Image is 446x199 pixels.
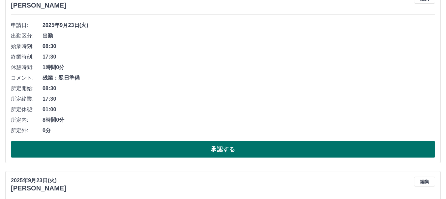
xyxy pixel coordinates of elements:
span: 17:30 [43,53,435,61]
span: 所定開始: [11,85,43,92]
button: 承認する [11,141,435,158]
h3: [PERSON_NAME] [11,185,66,192]
span: 1時間0分 [43,63,435,71]
span: 所定終業: [11,95,43,103]
span: 08:30 [43,42,435,50]
span: 申請日: [11,21,43,29]
p: 2025年9月23日(火) [11,177,66,185]
button: 編集 [414,177,435,187]
span: 残業：翌日準備 [43,74,435,82]
span: 8時間0分 [43,116,435,124]
span: 所定外: [11,127,43,135]
span: 始業時刻: [11,42,43,50]
span: 出勤区分: [11,32,43,40]
span: コメント: [11,74,43,82]
span: 0分 [43,127,435,135]
span: 2025年9月23日(火) [43,21,435,29]
span: 終業時刻: [11,53,43,61]
span: 所定内: [11,116,43,124]
span: 休憩時間: [11,63,43,71]
span: 所定休憩: [11,106,43,113]
span: 17:30 [43,95,435,103]
h3: [PERSON_NAME] [11,2,66,9]
span: 08:30 [43,85,435,92]
span: 出勤 [43,32,435,40]
span: 01:00 [43,106,435,113]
